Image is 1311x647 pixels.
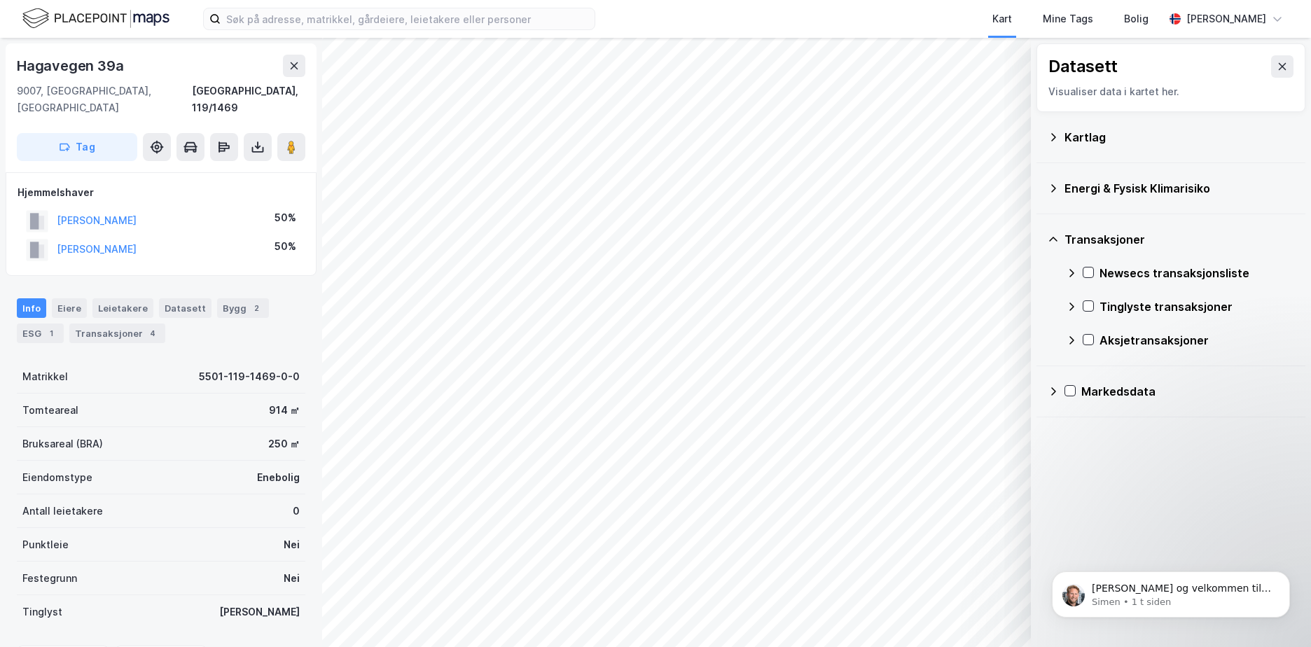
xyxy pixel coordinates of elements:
[22,469,92,486] div: Eiendomstype
[221,8,595,29] input: Søk på adresse, matrikkel, gårdeiere, leietakere eller personer
[284,536,300,553] div: Nei
[22,536,69,553] div: Punktleie
[22,6,169,31] img: logo.f888ab2527a4732fd821a326f86c7f29.svg
[92,298,153,318] div: Leietakere
[1124,11,1149,27] div: Bolig
[22,570,77,587] div: Festegrunn
[992,11,1012,27] div: Kart
[1031,542,1311,640] iframe: Intercom notifications melding
[268,436,300,452] div: 250 ㎡
[217,298,269,318] div: Bygg
[17,55,126,77] div: Hagavegen 39a
[1081,383,1294,400] div: Markedsdata
[219,604,300,620] div: [PERSON_NAME]
[269,402,300,419] div: 914 ㎡
[22,436,103,452] div: Bruksareal (BRA)
[17,298,46,318] div: Info
[192,83,305,116] div: [GEOGRAPHIC_DATA], 119/1469
[17,323,64,343] div: ESG
[146,326,160,340] div: 4
[22,402,78,419] div: Tomteareal
[22,368,68,385] div: Matrikkel
[1186,11,1266,27] div: [PERSON_NAME]
[52,298,87,318] div: Eiere
[1048,83,1293,100] div: Visualiser data i kartet her.
[22,503,103,520] div: Antall leietakere
[1043,11,1093,27] div: Mine Tags
[18,184,305,201] div: Hjemmelshaver
[257,469,300,486] div: Enebolig
[69,323,165,343] div: Transaksjoner
[284,570,300,587] div: Nei
[1100,332,1294,349] div: Aksjetransaksjoner
[44,326,58,340] div: 1
[17,83,192,116] div: 9007, [GEOGRAPHIC_DATA], [GEOGRAPHIC_DATA]
[1100,265,1294,281] div: Newsecs transaksjonsliste
[1064,129,1294,146] div: Kartlag
[159,298,211,318] div: Datasett
[1064,231,1294,248] div: Transaksjoner
[275,238,296,255] div: 50%
[17,133,137,161] button: Tag
[1100,298,1294,315] div: Tinglyste transaksjoner
[199,368,300,385] div: 5501-119-1469-0-0
[249,301,263,315] div: 2
[275,209,296,226] div: 50%
[293,503,300,520] div: 0
[1048,55,1118,78] div: Datasett
[22,604,62,620] div: Tinglyst
[1064,180,1294,197] div: Energi & Fysisk Klimarisiko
